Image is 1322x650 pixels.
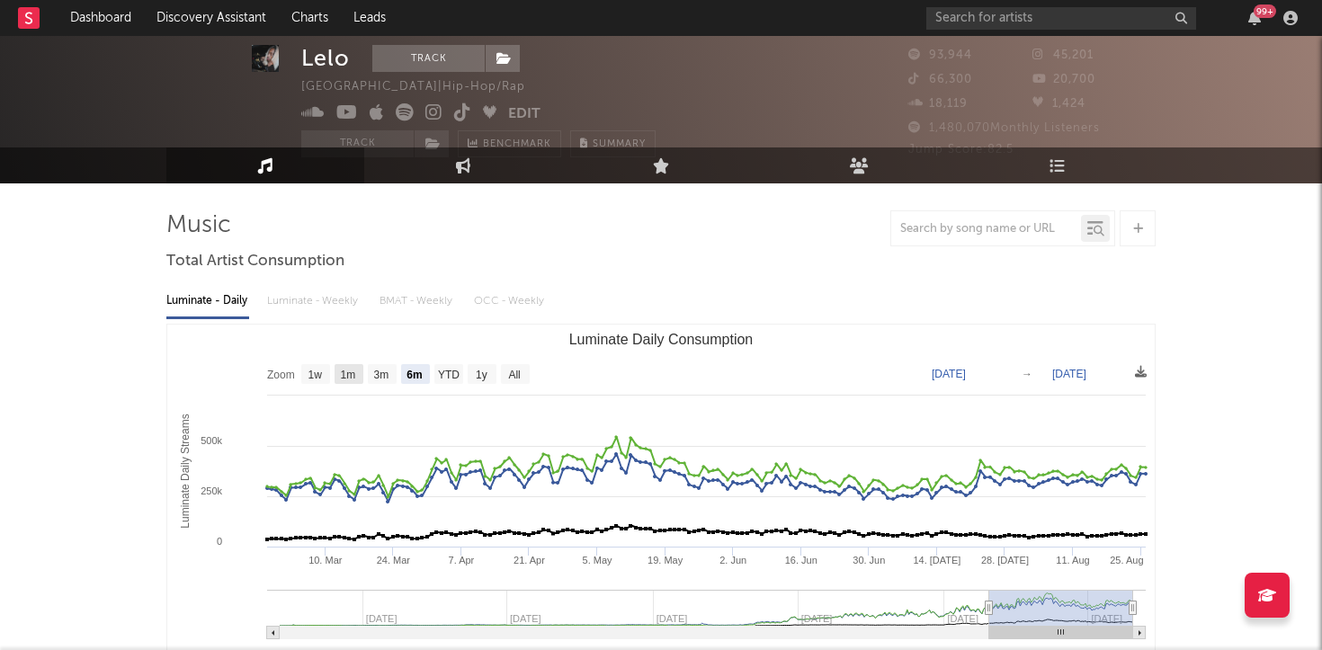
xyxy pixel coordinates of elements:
[449,555,475,565] text: 7. Apr
[913,555,960,565] text: 14. [DATE]
[908,122,1100,134] span: 1,480,070 Monthly Listeners
[1022,368,1032,380] text: →
[166,251,344,272] span: Total Artist Consumption
[1032,98,1085,110] span: 1,424
[1032,49,1094,61] span: 45,201
[981,555,1029,565] text: 28. [DATE]
[570,130,656,157] button: Summary
[1056,555,1089,565] text: 11. Aug
[201,485,222,496] text: 250k
[483,134,551,156] span: Benchmark
[1254,4,1276,18] div: 99 +
[569,332,754,347] text: Luminate Daily Consumption
[458,130,561,157] a: Benchmark
[908,98,968,110] span: 18,119
[926,7,1196,30] input: Search for artists
[583,555,613,565] text: 5. May
[438,369,460,381] text: YTD
[1032,74,1095,85] span: 20,700
[1248,11,1261,25] button: 99+
[1110,555,1143,565] text: 25. Aug
[308,555,343,565] text: 10. Mar
[514,555,545,565] text: 21. Apr
[508,103,540,126] button: Edit
[374,369,389,381] text: 3m
[891,222,1081,236] input: Search by song name or URL
[201,435,222,446] text: 500k
[301,130,414,157] button: Track
[267,369,295,381] text: Zoom
[166,286,249,316] div: Luminate - Daily
[908,144,1014,156] span: Jump Score: 82.5
[908,49,972,61] span: 93,944
[476,369,487,381] text: 1y
[932,368,966,380] text: [DATE]
[301,76,546,98] div: [GEOGRAPHIC_DATA] | Hip-Hop/Rap
[341,369,356,381] text: 1m
[406,369,422,381] text: 6m
[179,414,192,528] text: Luminate Daily Streams
[853,555,885,565] text: 30. Jun
[301,45,350,72] div: Lelo
[217,536,222,547] text: 0
[377,555,411,565] text: 24. Mar
[785,555,817,565] text: 16. Jun
[1052,368,1086,380] text: [DATE]
[308,369,323,381] text: 1w
[719,555,746,565] text: 2. Jun
[372,45,485,72] button: Track
[593,139,646,149] span: Summary
[908,74,972,85] span: 66,300
[648,555,683,565] text: 19. May
[508,369,520,381] text: All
